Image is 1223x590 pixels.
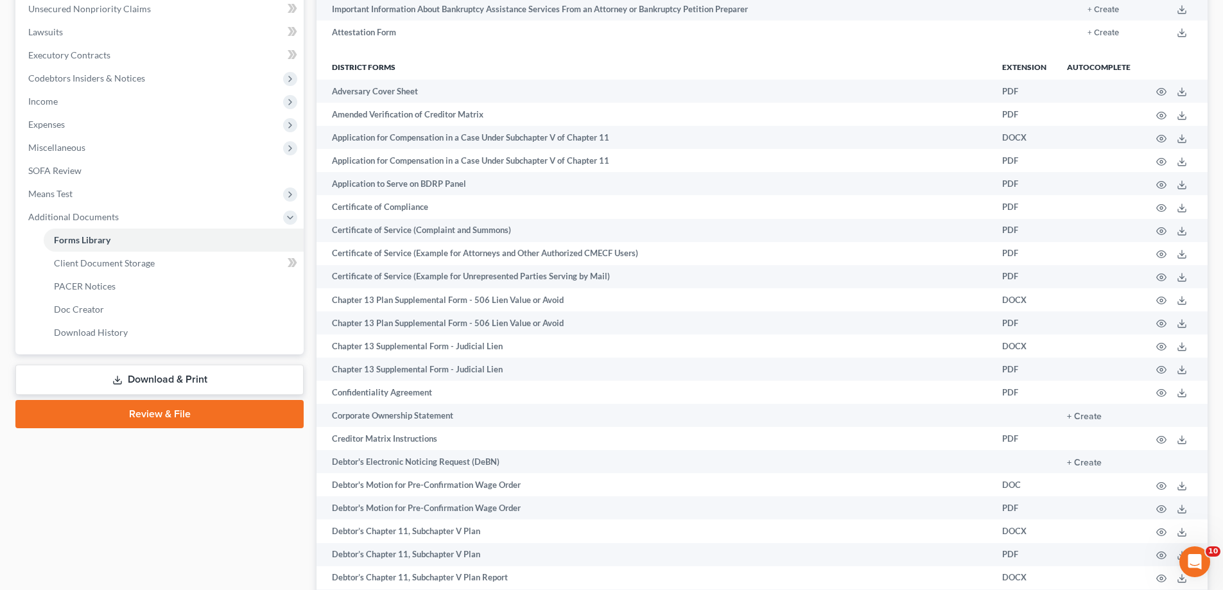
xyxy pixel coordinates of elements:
[992,473,1057,496] td: DOC
[992,496,1057,519] td: PDF
[992,265,1057,288] td: PDF
[317,381,992,404] td: Confidentiality Agreement
[44,252,304,275] a: Client Document Storage
[317,334,992,358] td: Chapter 13 Supplemental Form - Judicial Lien
[317,80,992,103] td: Adversary Cover Sheet
[992,242,1057,265] td: PDF
[1206,546,1220,557] span: 10
[317,172,992,195] td: Application to Serve on BDRP Panel
[54,281,116,291] span: PACER Notices
[317,126,992,149] td: Application for Compensation in a Case Under Subchapter V of Chapter 11
[1088,29,1119,37] button: + Create
[18,159,304,182] a: SOFA Review
[317,427,992,450] td: Creditor Matrix Instructions
[28,3,151,14] span: Unsecured Nonpriority Claims
[992,381,1057,404] td: PDF
[317,450,992,473] td: Debtor's Electronic Noticing Request (DeBN)
[28,165,82,176] span: SOFA Review
[54,327,128,338] span: Download History
[1179,546,1210,577] iframe: Intercom live chat
[992,149,1057,172] td: PDF
[1057,54,1141,80] th: Autocomplete
[28,73,145,83] span: Codebtors Insiders & Notices
[28,49,110,60] span: Executory Contracts
[28,26,63,37] span: Lawsuits
[28,119,65,130] span: Expenses
[992,219,1057,242] td: PDF
[317,265,992,288] td: Certificate of Service (Example for Unrepresented Parties Serving by Mail)
[992,103,1057,126] td: PDF
[317,311,992,334] td: Chapter 13 Plan Supplemental Form - 506 Lien Value or Avoid
[44,321,304,344] a: Download History
[317,566,992,589] td: Debtor’s Chapter 11, Subchapter V Plan Report
[54,257,155,268] span: Client Document Storage
[992,172,1057,195] td: PDF
[992,427,1057,450] td: PDF
[44,275,304,298] a: PACER Notices
[992,288,1057,311] td: DOCX
[28,188,73,199] span: Means Test
[317,219,992,242] td: Certificate of Service (Complaint and Summons)
[44,229,304,252] a: Forms Library
[54,304,104,315] span: Doc Creator
[992,195,1057,218] td: PDF
[317,404,992,427] td: Corporate Ownership Statement
[1067,458,1102,467] button: + Create
[992,311,1057,334] td: PDF
[992,126,1057,149] td: DOCX
[317,103,992,126] td: Amended Verification of Creditor Matrix
[992,358,1057,381] td: PDF
[992,519,1057,542] td: DOCX
[317,149,992,172] td: Application for Compensation in a Case Under Subchapter V of Chapter 11
[992,54,1057,80] th: Extension
[28,142,85,153] span: Miscellaneous
[18,44,304,67] a: Executory Contracts
[317,496,992,519] td: Debtor's Motion for Pre-Confirmation Wage Order
[992,334,1057,358] td: DOCX
[317,543,992,566] td: Debtor’s Chapter 11, Subchapter V Plan
[317,519,992,542] td: Debtor’s Chapter 11, Subchapter V Plan
[44,298,304,321] a: Doc Creator
[1067,412,1102,421] button: + Create
[317,54,992,80] th: District forms
[54,234,110,245] span: Forms Library
[992,543,1057,566] td: PDF
[28,211,119,222] span: Additional Documents
[28,96,58,107] span: Income
[15,400,304,428] a: Review & File
[317,473,992,496] td: Debtor's Motion for Pre-Confirmation Wage Order
[15,365,304,395] a: Download & Print
[992,566,1057,589] td: DOCX
[317,242,992,265] td: Certificate of Service (Example for Attorneys and Other Authorized CMECF Users)
[992,80,1057,103] td: PDF
[317,358,992,381] td: Chapter 13 Supplemental Form - Judicial Lien
[317,195,992,218] td: Certificate of Compliance
[317,288,992,311] td: Chapter 13 Plan Supplemental Form - 506 Lien Value or Avoid
[317,21,1012,44] td: Attestation Form
[18,21,304,44] a: Lawsuits
[1088,6,1119,14] button: + Create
